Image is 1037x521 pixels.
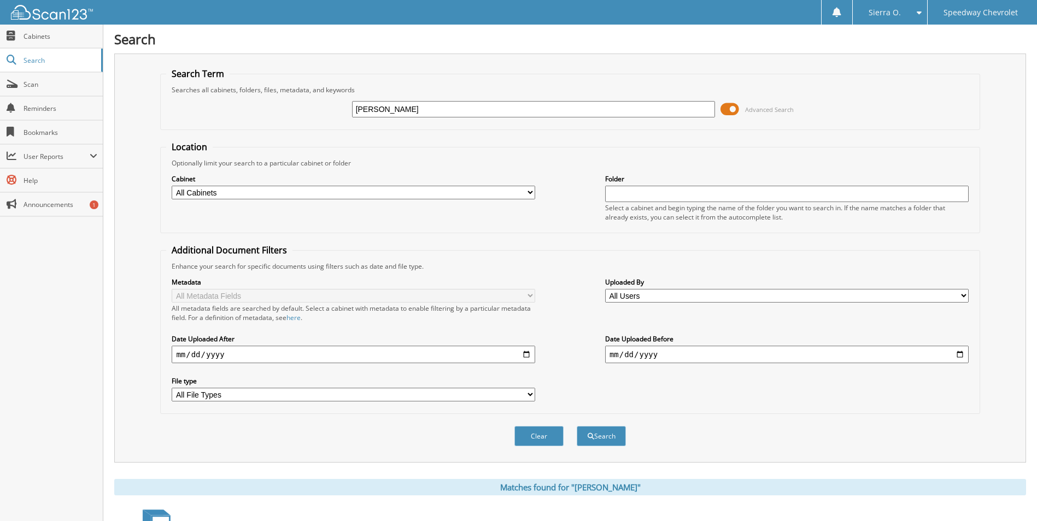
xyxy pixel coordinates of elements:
[172,174,535,183] label: Cabinet
[166,85,974,94] div: Searches all cabinets, folders, files, metadata, and keywords
[24,80,97,89] span: Scan
[24,128,97,137] span: Bookmarks
[869,9,901,16] span: Sierra O.
[24,104,97,113] span: Reminders
[24,152,90,161] span: User Reports
[577,426,626,446] button: Search
[166,68,230,80] legend: Search Term
[24,56,96,65] span: Search
[24,32,97,41] span: Cabinets
[166,244,292,256] legend: Additional Document Filters
[605,174,969,183] label: Folder
[172,334,535,344] label: Date Uploaded After
[172,277,535,287] label: Metadata
[24,176,97,185] span: Help
[114,479,1026,495] div: Matches found for "[PERSON_NAME]"
[605,334,969,344] label: Date Uploaded Before
[11,5,93,20] img: scan123-logo-white.svg
[514,426,564,446] button: Clear
[114,30,1026,48] h1: Search
[172,346,535,363] input: start
[605,277,969,287] label: Uploaded By
[286,313,301,322] a: here
[166,158,974,168] div: Optionally limit your search to a particular cabinet or folder
[944,9,1018,16] span: Speedway Chevrolet
[166,262,974,271] div: Enhance your search for specific documents using filters such as date and file type.
[605,346,969,363] input: end
[605,203,969,222] div: Select a cabinet and begin typing the name of the folder you want to search in. If the name match...
[166,141,213,153] legend: Location
[172,304,535,322] div: All metadata fields are searched by default. Select a cabinet with metadata to enable filtering b...
[745,105,794,114] span: Advanced Search
[90,200,98,209] div: 1
[172,376,535,386] label: File type
[24,200,97,209] span: Announcements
